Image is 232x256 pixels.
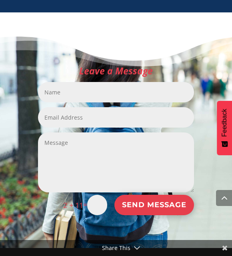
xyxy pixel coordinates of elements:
[63,200,83,210] span: 2 + 11
[221,109,228,137] span: Feedback
[63,195,107,215] p: =
[114,195,194,215] button: Send Message
[38,107,194,128] input: Email Address
[217,101,232,155] button: Feedback - Show survey
[38,82,194,102] input: Name
[38,66,194,82] h2: Leave a Message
